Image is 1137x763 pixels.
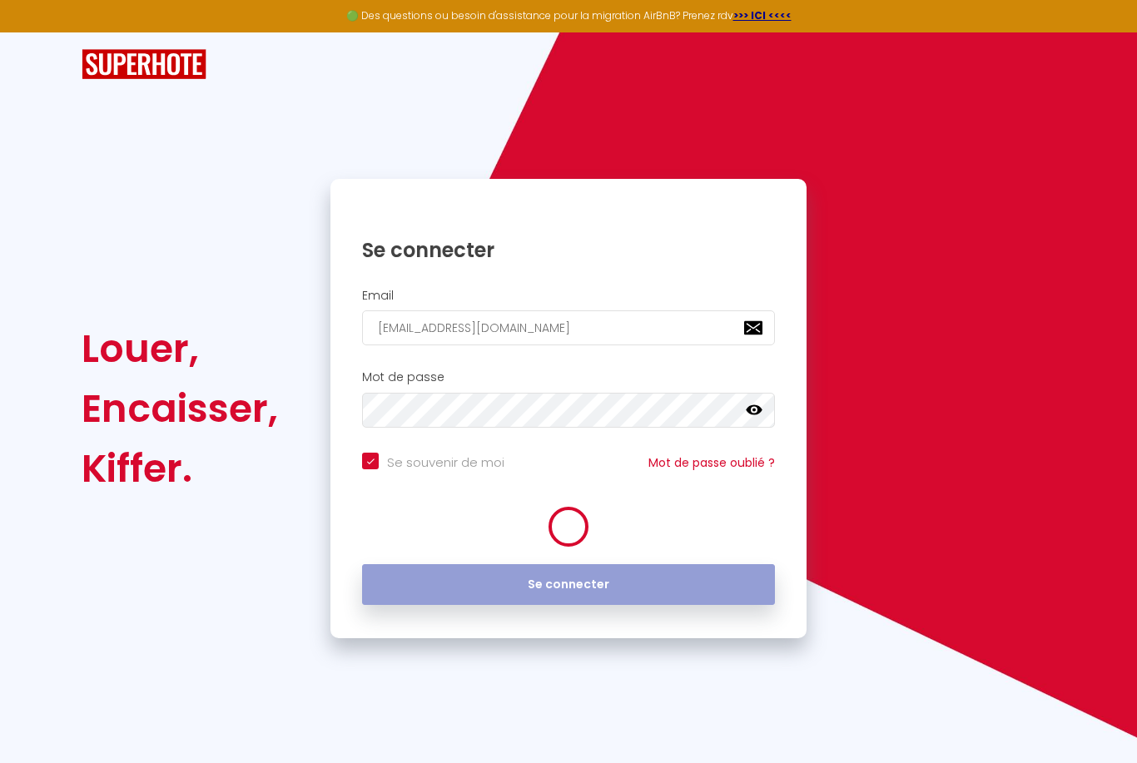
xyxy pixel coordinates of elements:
[362,564,775,606] button: Se connecter
[362,289,775,303] h2: Email
[82,379,278,438] div: Encaisser,
[82,49,206,80] img: SuperHote logo
[82,319,278,379] div: Louer,
[362,370,775,384] h2: Mot de passe
[362,310,775,345] input: Ton Email
[648,454,775,471] a: Mot de passe oublié ?
[733,8,792,22] a: >>> ICI <<<<
[82,438,278,498] div: Kiffer.
[362,237,775,263] h1: Se connecter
